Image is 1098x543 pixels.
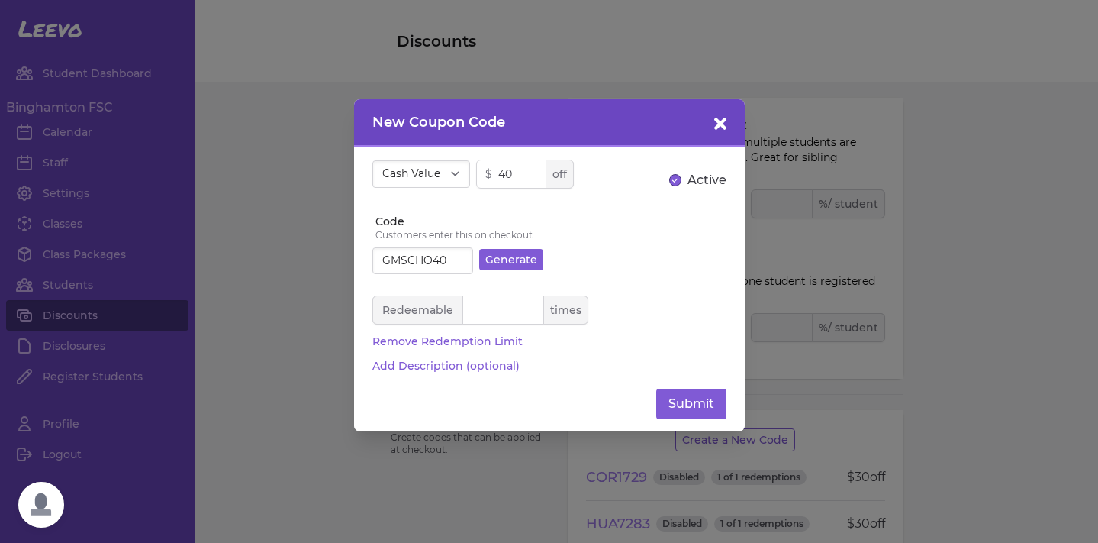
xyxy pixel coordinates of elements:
[543,296,588,325] div: times
[375,229,543,241] p: Customers enter this on checkout.
[479,249,543,270] button: Generate
[708,112,733,136] button: close button
[687,171,726,189] span: Active
[18,482,64,528] div: Open chat
[656,389,726,419] button: Submit
[372,334,523,349] button: Remove Redemption Limit
[375,214,543,229] label: Code
[546,160,574,189] div: off
[382,302,453,318] span: Redeemable
[485,166,492,182] span: $
[372,358,520,373] button: Add Description (optional)
[354,99,745,147] header: New Coupon Code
